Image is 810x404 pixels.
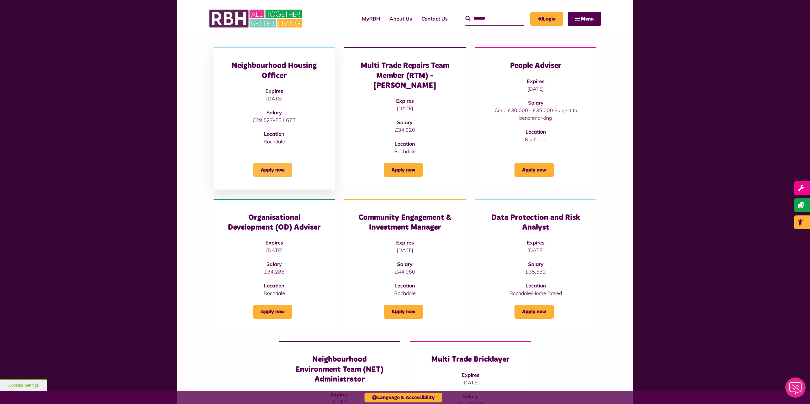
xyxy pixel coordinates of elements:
[265,239,283,246] strong: Expires
[422,379,518,386] p: [DATE]
[528,261,544,267] strong: Salary
[568,12,601,26] button: Navigation
[364,393,442,402] button: Language & Accessibility
[226,116,322,124] p: £29,527-£31,678
[488,289,584,297] p: Rochdale/Home Based
[417,10,452,27] a: Contact Us
[397,261,413,267] strong: Salary
[514,305,554,319] a: Apply now
[265,88,283,94] strong: Expires
[488,213,584,232] h3: Data Protection and Risk Analyst
[357,61,453,91] h3: Multi Trade Repairs Team Member (RTM) - [PERSON_NAME]
[462,372,479,378] strong: Expires
[226,95,322,102] p: [DATE]
[357,268,453,275] p: £44,980
[226,61,322,81] h3: Neighbourhood Housing Officer
[530,12,563,26] a: MyRBH
[527,239,545,246] strong: Expires
[357,246,453,254] p: [DATE]
[397,119,413,125] strong: Salary
[396,98,414,104] strong: Expires
[253,163,292,177] a: Apply now
[488,106,584,122] p: Circa £30,000 - £35,000 Subject to benchmarking
[226,289,322,297] p: Rochdale
[357,289,453,297] p: Rochdale
[581,16,594,21] span: Menu
[357,105,453,112] p: [DATE]
[422,355,518,365] h3: Multi Trade Bricklayer
[264,131,284,137] strong: Location
[488,61,584,71] h3: People Adviser
[385,10,417,27] a: About Us
[384,305,423,319] a: Apply now
[264,282,284,289] strong: Location
[253,305,292,319] a: Apply now
[266,109,282,116] strong: Salary
[526,129,546,135] strong: Location
[488,246,584,254] p: [DATE]
[514,163,554,177] a: Apply now
[465,12,524,25] input: Search
[782,376,810,404] iframe: Netcall Web Assistant for live chat
[488,136,584,143] p: Rochdale
[357,213,453,232] h3: Community Engagement & Investment Manager
[384,163,423,177] a: Apply now
[526,282,546,289] strong: Location
[292,355,388,384] h3: Neighbourhood Environment Team (NET) Administrator
[226,246,322,254] p: [DATE]
[488,85,584,93] p: [DATE]
[488,268,584,275] p: £35,532
[226,213,322,232] h3: Organisational Development (OD) Adviser
[396,239,414,246] strong: Expires
[226,268,322,275] p: £34,286
[357,126,453,134] p: £34,320
[395,141,415,147] strong: Location
[209,6,304,31] img: RBH
[527,78,545,84] strong: Expires
[226,138,322,145] p: Rochdale
[266,261,282,267] strong: Salary
[395,282,415,289] strong: Location
[357,148,453,155] p: Rochdale
[528,99,544,106] strong: Salary
[357,10,385,27] a: MyRBH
